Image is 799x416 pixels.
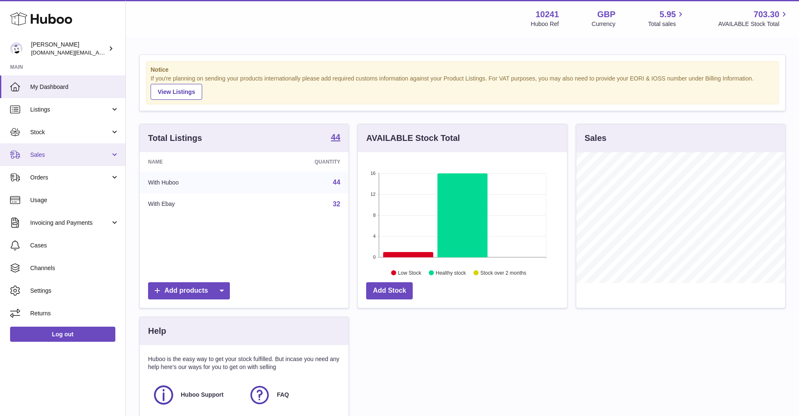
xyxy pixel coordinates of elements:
th: Quantity [250,152,349,172]
text: 0 [373,255,376,260]
h3: Sales [585,133,606,144]
a: FAQ [248,384,336,406]
a: View Listings [151,84,202,100]
div: [PERSON_NAME] [31,41,107,57]
p: Huboo is the easy way to get your stock fulfilled. But incase you need any help here's our ways f... [148,355,340,371]
text: Stock over 2 months [481,270,526,276]
a: 5.95 Total sales [648,9,685,28]
h3: AVAILABLE Stock Total [366,133,460,144]
strong: GBP [597,9,615,20]
div: Currency [592,20,616,28]
a: 32 [333,200,341,208]
span: 5.95 [660,9,676,20]
a: 703.30 AVAILABLE Stock Total [718,9,789,28]
span: Returns [30,309,119,317]
text: 4 [373,234,376,239]
th: Name [140,152,250,172]
td: With Ebay [140,193,250,215]
strong: Notice [151,66,774,74]
span: Usage [30,196,119,204]
span: Total sales [648,20,685,28]
span: [DOMAIN_NAME][EMAIL_ADDRESS][DOMAIN_NAME] [31,49,167,56]
text: 8 [373,213,376,218]
span: Listings [30,106,110,114]
text: 16 [371,171,376,176]
span: Orders [30,174,110,182]
span: Huboo Support [181,391,224,399]
a: Log out [10,327,115,342]
a: 44 [331,133,340,143]
span: AVAILABLE Stock Total [718,20,789,28]
span: Invoicing and Payments [30,219,110,227]
span: Stock [30,128,110,136]
a: 44 [333,179,341,186]
text: Low Stock [398,270,422,276]
span: Channels [30,264,119,272]
div: Huboo Ref [531,20,559,28]
strong: 44 [331,133,340,141]
strong: 10241 [536,9,559,20]
span: Sales [30,151,110,159]
text: Healthy stock [436,270,466,276]
span: My Dashboard [30,83,119,91]
span: 703.30 [754,9,779,20]
td: With Huboo [140,172,250,193]
text: 12 [371,192,376,197]
h3: Total Listings [148,133,202,144]
a: Huboo Support [152,384,240,406]
img: londonaquatics.online@gmail.com [10,42,23,55]
span: Settings [30,287,119,295]
div: If you're planning on sending your products internationally please add required customs informati... [151,75,774,100]
a: Add products [148,282,230,299]
a: Add Stock [366,282,413,299]
span: FAQ [277,391,289,399]
span: Cases [30,242,119,250]
h3: Help [148,325,166,337]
